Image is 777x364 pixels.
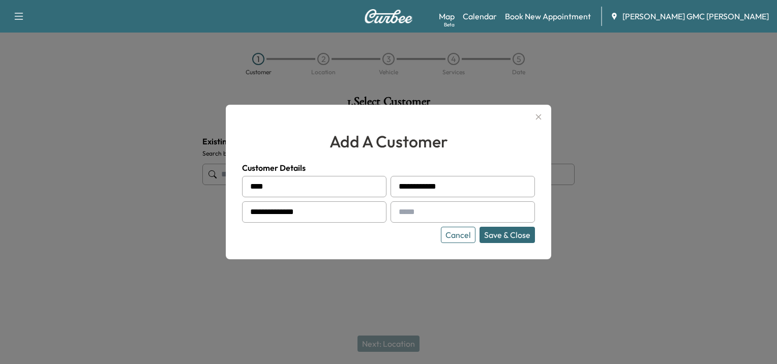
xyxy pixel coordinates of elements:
[463,10,497,22] a: Calendar
[480,227,535,243] button: Save & Close
[505,10,591,22] a: Book New Appointment
[441,227,475,243] button: Cancel
[364,9,413,23] img: Curbee Logo
[242,162,535,174] h4: Customer Details
[242,129,535,154] h2: add a customer
[622,10,769,22] span: [PERSON_NAME] GMC [PERSON_NAME]
[444,21,455,28] div: Beta
[439,10,455,22] a: MapBeta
